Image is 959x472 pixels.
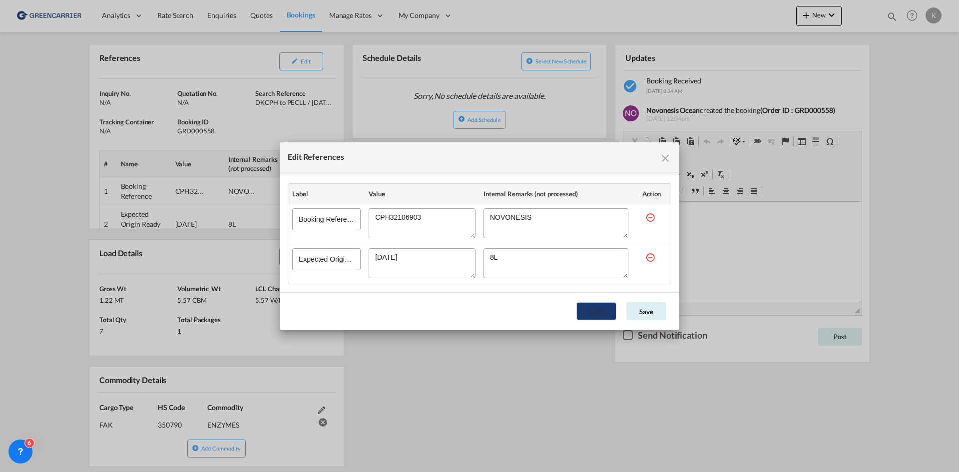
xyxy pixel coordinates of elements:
th: Action [632,184,671,204]
button: Cancel [576,302,616,320]
md-icon: icon-close fg-AAA8AD cursor [659,152,671,164]
body: Editor, editor4 [10,10,228,20]
input: Booking Reference [292,208,361,230]
th: Label [288,184,365,204]
md-dialog: Edit References [280,142,679,330]
th: Internal Remarks (not processed) [479,184,632,204]
md-icon: icon-minus-circle-outline red-400-fg s20 cursor mr-5 [645,212,655,222]
div: Edit References [288,150,344,167]
input: Expected Origin Ready Date [292,248,361,270]
th: Value [365,184,479,204]
md-icon: icon-minus-circle-outline red-400-fg s20 cursor mr-5 [645,252,655,262]
button: Save [626,302,666,320]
